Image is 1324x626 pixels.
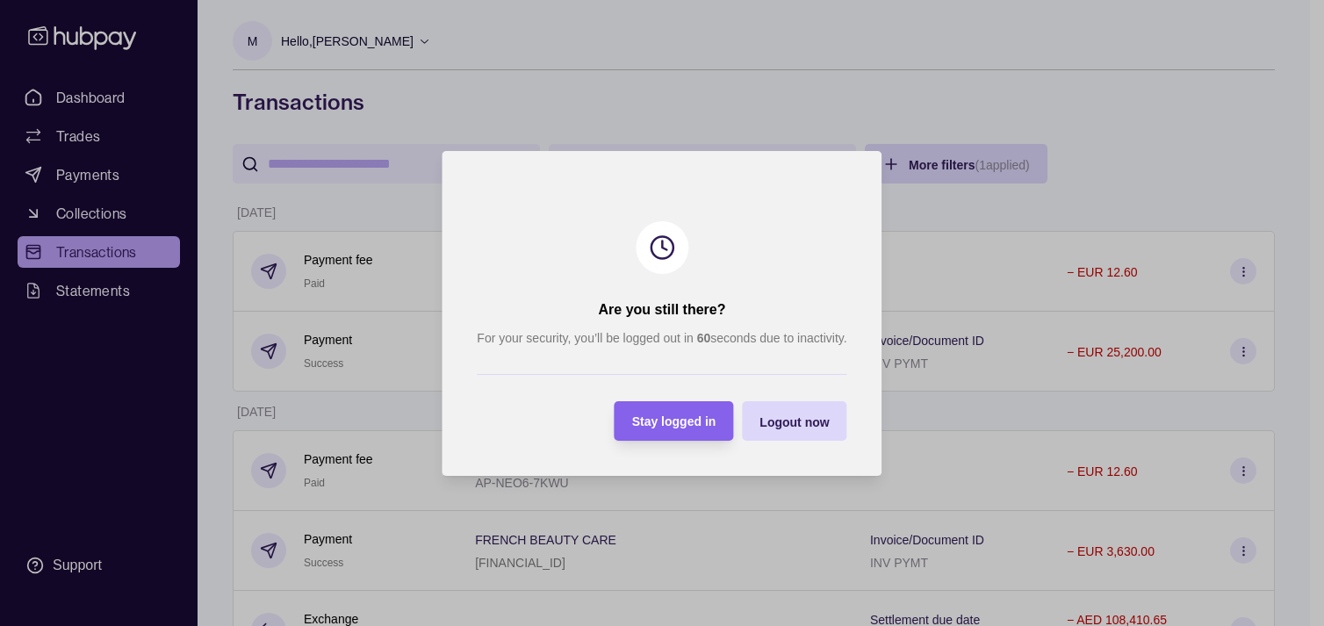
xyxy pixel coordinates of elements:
span: Stay logged in [632,414,716,428]
h2: Are you still there? [599,300,726,320]
strong: 60 [697,331,711,345]
span: Logout now [759,414,829,428]
button: Logout now [742,401,846,441]
button: Stay logged in [615,401,734,441]
p: For your security, you’ll be logged out in seconds due to inactivity. [477,328,846,348]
